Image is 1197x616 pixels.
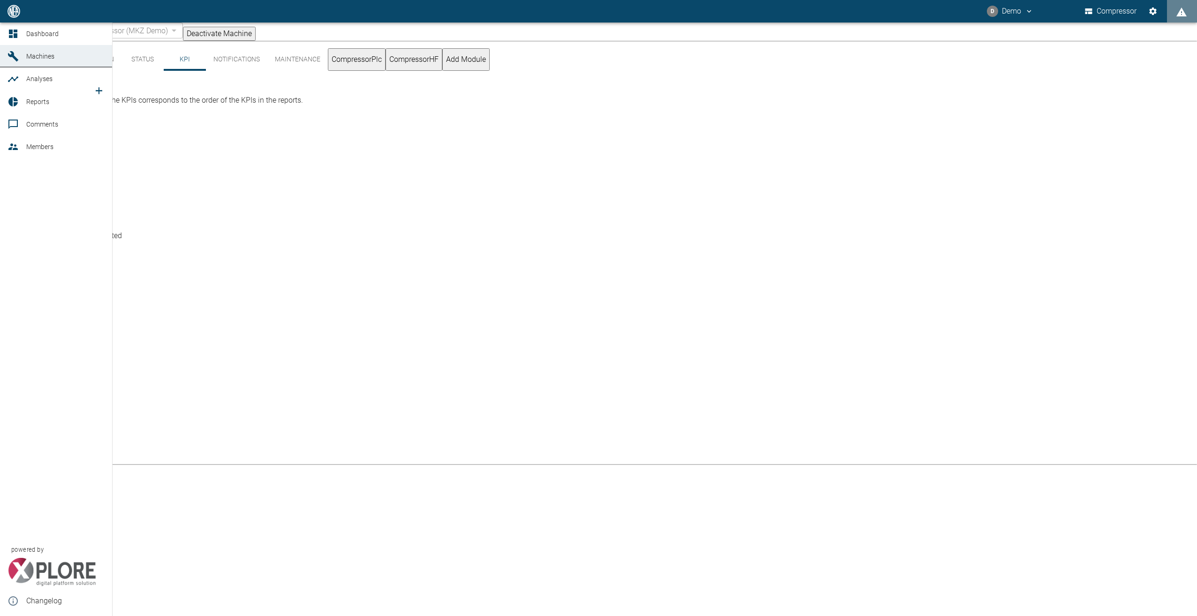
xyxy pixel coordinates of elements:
[8,558,96,586] img: Xplore Logo
[267,48,328,71] button: Maintenance
[442,48,490,71] button: Add Module
[987,6,998,17] div: D
[34,151,576,178] div: Name
[93,89,105,98] a: new /analyses/list/0
[26,30,59,38] span: Dashboard
[11,545,44,554] span: powered by
[206,48,267,71] button: Notifications
[34,230,1189,241] div: No KPIs have been created
[1083,3,1139,20] button: Compressor
[183,27,256,41] button: Deactivate Machine
[26,53,54,60] span: Machines
[26,143,53,150] span: Members
[26,75,53,83] span: Analyses
[26,120,58,128] span: Comments
[386,48,442,71] button: CompressorHF
[7,5,21,17] img: logo
[34,91,1189,110] div: The displayed order of the KPIs corresponds to the order of the KPIs in the reports.
[34,178,576,204] div: Unit
[328,48,386,71] button: CompressorPlc
[164,48,206,71] button: KPI
[121,48,164,71] button: Status
[985,3,1035,20] button: demo@nea-x.de
[26,98,49,105] span: Reports
[34,151,576,163] div: Name
[34,178,576,189] div: Unit
[1144,3,1161,20] button: Settings
[26,595,105,607] span: Changelog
